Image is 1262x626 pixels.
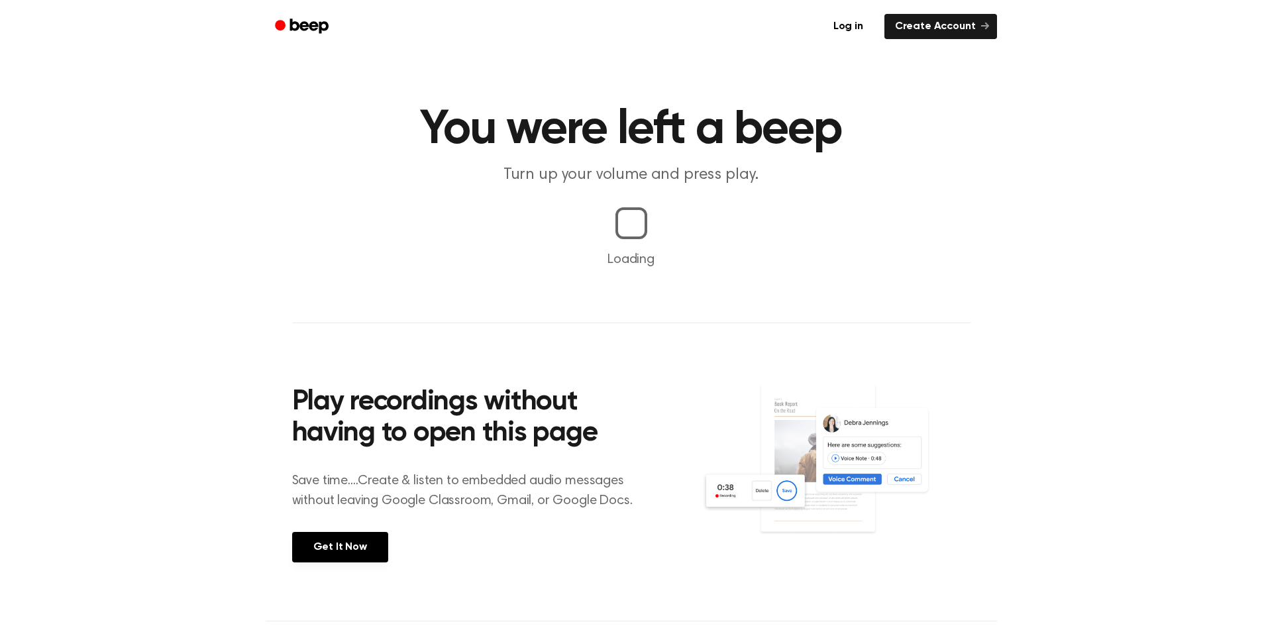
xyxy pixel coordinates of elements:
h2: Play recordings without having to open this page [292,387,649,450]
img: Voice Comments on Docs and Recording Widget [702,383,970,561]
p: Loading [16,250,1246,270]
p: Turn up your volume and press play. [377,164,886,186]
a: Create Account [884,14,997,39]
a: Get It Now [292,532,388,562]
p: Save time....Create & listen to embedded audio messages without leaving Google Classroom, Gmail, ... [292,471,649,511]
h1: You were left a beep [292,106,971,154]
a: Beep [266,14,341,40]
a: Log in [820,11,876,42]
